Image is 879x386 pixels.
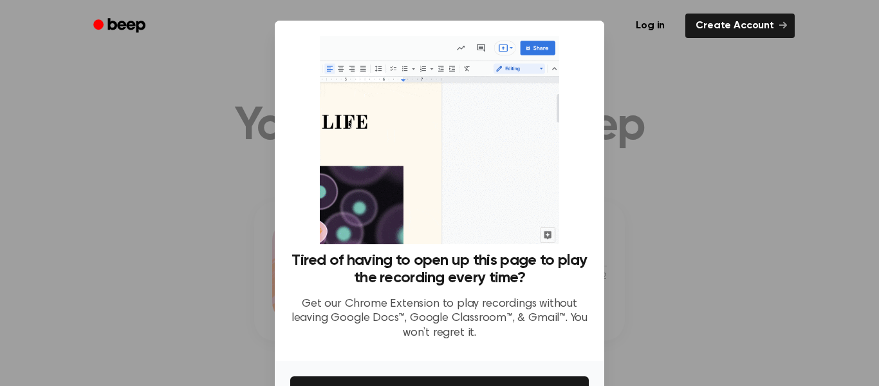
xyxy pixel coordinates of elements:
[320,36,559,244] img: Beep extension in action
[623,11,678,41] a: Log in
[84,14,157,39] a: Beep
[290,252,589,287] h3: Tired of having to open up this page to play the recording every time?
[290,297,589,341] p: Get our Chrome Extension to play recordings without leaving Google Docs™, Google Classroom™, & Gm...
[685,14,795,38] a: Create Account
